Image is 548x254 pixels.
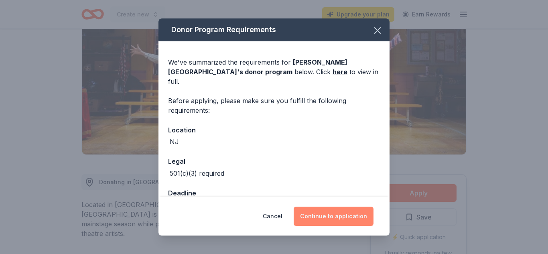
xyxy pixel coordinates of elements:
[168,96,380,115] div: Before applying, please make sure you fulfill the following requirements:
[168,156,380,167] div: Legal
[333,67,347,77] a: here
[168,57,380,86] div: We've summarized the requirements for below. Click to view in full.
[170,137,179,146] div: NJ
[158,18,390,41] div: Donor Program Requirements
[168,125,380,135] div: Location
[168,188,380,198] div: Deadline
[263,207,282,226] button: Cancel
[170,169,224,178] div: 501(c)(3) required
[294,207,373,226] button: Continue to application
